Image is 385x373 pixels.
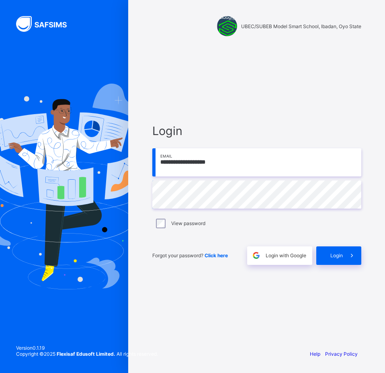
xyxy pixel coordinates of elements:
[252,251,261,260] img: google.396cfc9801f0270233282035f929180a.svg
[330,252,343,258] span: Login
[57,351,115,357] strong: Flexisaf Edusoft Limited.
[16,351,158,357] span: Copyright © 2025 All rights reserved.
[171,220,205,226] label: View password
[152,124,361,138] span: Login
[16,16,76,32] img: SAFSIMS Logo
[241,23,361,29] span: UBEC/SUBEB Model Smart School, Ibadan, Oyo State
[266,252,306,258] span: Login with Google
[325,351,358,357] a: Privacy Policy
[16,345,158,351] span: Version 0.1.19
[205,252,228,258] a: Click here
[152,252,228,258] span: Forgot your password?
[310,351,320,357] a: Help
